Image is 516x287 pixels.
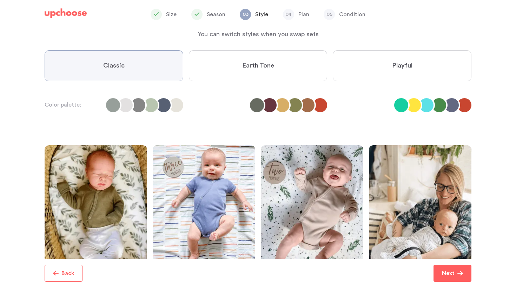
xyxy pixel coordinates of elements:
[166,10,177,19] p: Size
[298,10,309,19] p: Plan
[240,9,251,20] span: 03
[283,9,294,20] span: 04
[198,31,319,37] span: You can switch styles when you swap sets
[45,8,87,18] img: UpChoose
[434,265,471,282] button: Next
[442,269,455,278] p: Next
[324,9,335,20] span: 05
[339,10,365,19] p: Condition
[61,269,74,278] p: Back
[392,62,412,70] span: Playful
[255,10,268,19] p: Style
[103,62,125,70] span: Classic
[207,10,225,19] p: Season
[242,62,274,70] span: Earth Tone
[45,8,87,21] a: UpChoose
[45,265,82,282] button: Back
